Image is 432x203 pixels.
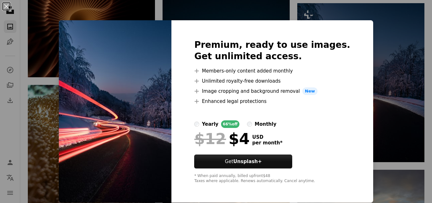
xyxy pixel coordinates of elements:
[194,77,350,85] li: Unlimited royalty-free downloads
[194,39,350,62] h2: Premium, ready to use images. Get unlimited access.
[194,122,199,127] input: yearly66%off
[59,20,171,203] img: premium_photo-1737836420098-29e1435d0da5
[194,130,250,147] div: $4
[194,130,226,147] span: $12
[302,87,318,95] span: New
[252,134,282,140] span: USD
[255,120,276,128] div: monthly
[252,140,282,146] span: per month *
[221,120,240,128] div: 66% off
[194,98,350,105] li: Enhanced legal protections
[194,155,292,168] button: GetUnsplash+
[194,174,350,184] div: * When paid annually, billed upfront $48 Taxes where applicable. Renews automatically. Cancel any...
[194,67,350,75] li: Members-only content added monthly
[194,87,350,95] li: Image cropping and background removal
[247,122,252,127] input: monthly
[202,120,218,128] div: yearly
[233,159,262,164] strong: Unsplash+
